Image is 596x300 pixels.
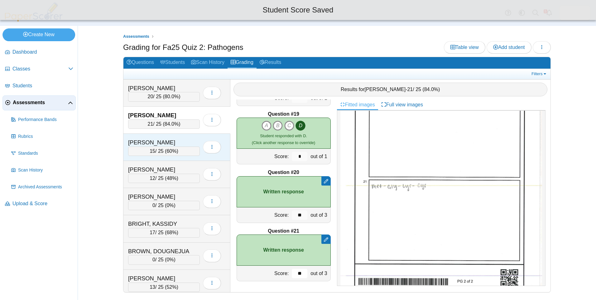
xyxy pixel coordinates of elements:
[237,235,331,266] div: Written response
[157,57,188,69] a: Students
[150,284,155,290] span: 13
[128,193,190,201] div: [PERSON_NAME]
[13,99,68,106] span: Assessments
[2,28,75,41] a: Create New
[257,57,284,69] a: Results
[148,94,153,99] span: 20
[128,92,200,101] div: / 25 ( )
[166,284,176,290] span: 52%
[165,121,179,127] span: 84.0%
[128,283,200,292] div: / 25 ( )
[2,45,76,60] a: Dashboard
[128,174,200,183] div: / 25 ( )
[128,138,190,147] div: [PERSON_NAME]
[2,62,76,77] a: Classes
[150,148,155,154] span: 15
[12,200,73,207] span: Upload & Score
[2,196,76,211] a: Upload & Score
[128,228,200,237] div: / 25 ( )
[123,42,243,53] h1: Grading for Fa25 Quiz 2: Pathogens
[228,57,257,69] a: Grading
[12,49,73,56] span: Dashboard
[166,176,176,181] span: 48%
[262,121,272,131] i: A
[128,274,190,283] div: [PERSON_NAME]
[530,71,549,77] a: Filters
[233,83,548,96] div: Results for - / 25 ( )
[2,95,76,110] a: Assessments
[12,65,68,72] span: Classes
[237,207,291,223] div: Score:
[188,57,228,69] a: Scan History
[12,82,73,89] span: Students
[493,45,525,50] span: Add student
[378,99,426,110] a: Full view images
[365,87,406,92] span: [PERSON_NAME]
[296,121,305,131] i: D
[273,121,283,131] i: B
[18,167,73,173] span: Scan History
[152,203,155,208] span: 0
[268,111,299,118] b: Question #19
[309,266,330,281] div: out of 3
[123,34,149,39] span: Assessments
[128,119,200,129] div: / 25 ( )
[309,149,330,164] div: out of 1
[165,94,179,99] span: 80.0%
[148,121,153,127] span: 21
[128,220,190,228] div: BRIGHT, KASSIDY
[128,255,200,264] div: / 25 ( )
[9,163,76,178] a: Scan History
[128,147,200,156] div: / 25 ( )
[252,133,315,145] small: (Click another response to override)
[337,99,378,110] a: Fitted images
[128,84,190,92] div: [PERSON_NAME]
[237,149,291,164] div: Score:
[487,41,531,54] a: Add student
[237,176,331,207] div: Written response
[309,207,330,223] div: out of 3
[5,5,591,15] div: Student Score Saved
[9,112,76,127] a: Performance Bands
[407,87,413,92] span: 21
[152,257,155,262] span: 0
[128,201,200,210] div: / 25 ( )
[9,146,76,161] a: Standards
[18,133,73,140] span: Rubrics
[9,180,76,195] a: Archived Assessments
[166,257,174,262] span: 0%
[128,166,190,174] div: [PERSON_NAME]
[128,247,190,255] div: BROWN, DOUGNEJUA
[166,148,176,154] span: 60%
[150,230,155,235] span: 17
[268,228,299,235] b: Question #21
[268,169,299,176] b: Question #20
[2,17,65,22] a: PaperScorer
[166,230,176,235] span: 68%
[166,203,174,208] span: 0%
[150,176,155,181] span: 12
[444,41,485,54] a: Table view
[260,133,307,138] span: Student responded with D.
[424,87,438,92] span: 84.0%
[2,79,76,94] a: Students
[123,57,157,69] a: Questions
[128,111,190,119] div: [PERSON_NAME]
[18,184,73,190] span: Archived Assessments
[284,121,294,131] i: C
[18,150,73,157] span: Standards
[9,129,76,144] a: Rubrics
[122,33,151,41] a: Assessments
[237,266,291,281] div: Score:
[18,117,73,123] span: Performance Bands
[450,45,479,50] span: Table view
